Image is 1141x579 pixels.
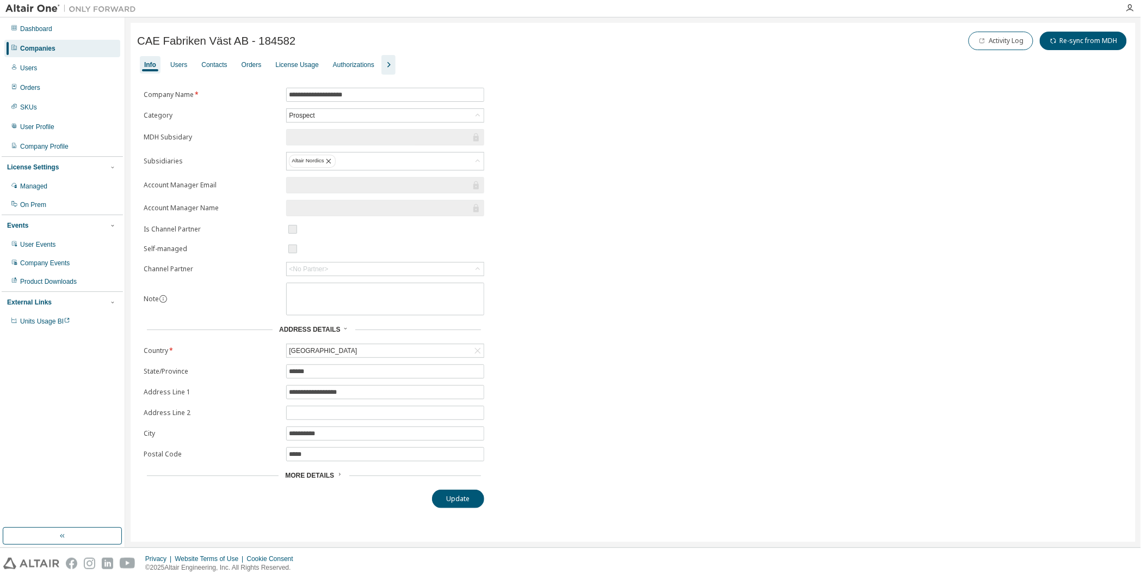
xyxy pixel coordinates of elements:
[20,277,77,286] div: Product Downloads
[144,294,159,303] label: Note
[5,3,141,14] img: Altair One
[144,409,280,417] label: Address Line 2
[102,558,113,569] img: linkedin.svg
[20,240,55,249] div: User Events
[246,554,299,563] div: Cookie Consent
[144,346,280,355] label: Country
[1040,32,1127,50] button: Re-sync from MDH
[20,123,54,131] div: User Profile
[289,265,328,273] div: <No Partner>
[20,25,52,33] div: Dashboard
[144,367,280,376] label: State/Province
[144,450,280,459] label: Postal Code
[333,60,374,69] div: Authorizations
[432,490,484,508] button: Update
[144,245,280,253] label: Self-managed
[144,388,280,397] label: Address Line 1
[3,558,59,569] img: altair_logo.svg
[20,44,55,53] div: Companies
[144,157,280,166] label: Subsidiaries
[287,109,316,121] div: Prospect
[201,60,227,69] div: Contacts
[7,221,28,230] div: Events
[144,265,280,273] label: Channel Partner
[279,326,340,333] span: Address Details
[285,472,334,479] span: More Details
[20,64,37,72] div: Users
[287,344,484,357] div: [GEOGRAPHIC_DATA]
[144,90,280,99] label: Company Name
[287,345,359,357] div: [GEOGRAPHIC_DATA]
[144,204,280,212] label: Account Manager Name
[20,318,70,325] span: Units Usage BI
[144,181,280,190] label: Account Manager Email
[159,295,168,303] button: information
[287,263,484,276] div: <No Partner>
[144,111,280,120] label: Category
[20,182,47,191] div: Managed
[20,103,37,112] div: SKUs
[120,558,135,569] img: youtube.svg
[145,554,175,563] div: Privacy
[242,60,262,69] div: Orders
[287,109,484,122] div: Prospect
[20,142,69,151] div: Company Profile
[84,558,95,569] img: instagram.svg
[144,133,280,142] label: MDH Subsidary
[7,163,59,172] div: License Settings
[20,83,40,92] div: Orders
[7,298,52,307] div: External Links
[20,259,70,267] div: Company Events
[275,60,318,69] div: License Usage
[144,225,280,234] label: Is Channel Partner
[66,558,77,569] img: facebook.svg
[144,429,280,438] label: City
[20,200,46,209] div: On Prem
[137,35,295,47] span: CAE Fabriken Väst AB - 184582
[289,155,335,168] div: Altair Nordics
[969,32,1033,50] button: Activity Log
[170,60,187,69] div: Users
[175,554,246,563] div: Website Terms of Use
[287,153,484,170] div: Altair Nordics
[144,60,156,69] div: Info
[145,563,300,572] p: © 2025 Altair Engineering, Inc. All Rights Reserved.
